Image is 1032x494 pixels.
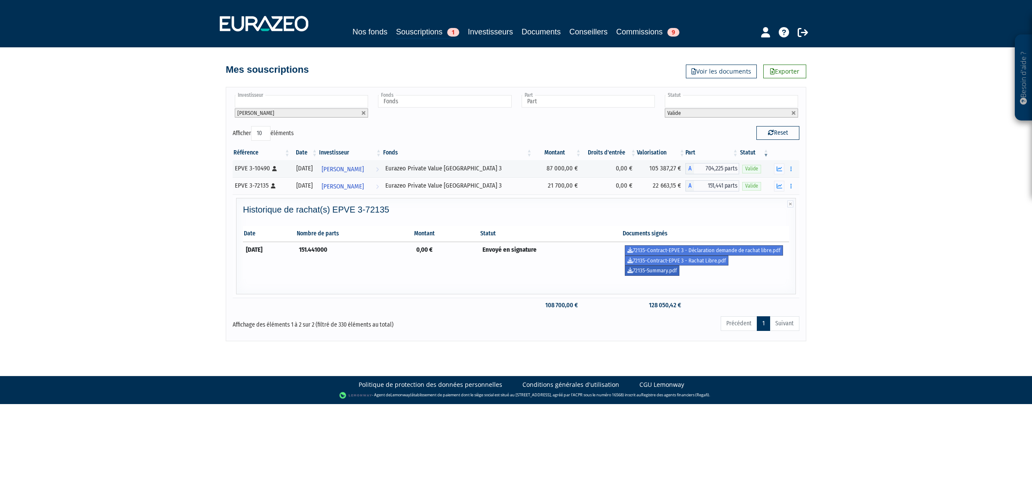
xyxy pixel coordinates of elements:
[625,266,679,276] a: 72135-Summary.pdf
[637,160,685,177] td: 105 387,27 €
[582,145,637,160] th: Droits d'entrée: activer pour trier la colonne par ordre croissant
[413,226,479,242] th: Montant
[243,242,296,279] td: [DATE]
[390,392,410,398] a: Lemonway
[272,166,277,171] i: [Français] Personne physique
[318,160,382,177] a: [PERSON_NAME]
[694,163,739,174] span: 704,225 parts
[233,315,461,329] div: Affichage des éléments 1 à 2 sur 2 (filtré de 330 éléments au total)
[763,65,806,78] a: Exporter
[382,145,533,160] th: Fonds: activer pour trier la colonne par ordre croissant
[522,26,561,38] a: Documents
[235,181,288,190] div: EPVE 3-72135
[694,180,739,191] span: 151,441 parts
[639,380,684,389] a: CGU Lemonway
[322,161,364,177] span: [PERSON_NAME]
[522,380,619,389] a: Conditions générales d'utilisation
[468,26,513,38] a: Investisseurs
[686,65,757,78] a: Voir les documents
[243,226,296,242] th: Date
[582,177,637,195] td: 0,00 €
[413,242,479,279] td: 0,00 €
[756,126,799,140] button: Reset
[447,28,459,37] span: 1
[685,163,739,174] div: A - Eurazeo Private Value Europe 3
[533,298,582,313] td: 108 700,00 €
[220,16,308,31] img: 1732889491-logotype_eurazeo_blanc_rvb.png
[641,392,709,398] a: Registre des agents financiers (Regafi)
[533,145,582,160] th: Montant: activer pour trier la colonne par ordre croissant
[625,256,728,266] a: 72135-Contract-EPVE 3 - Rachat Libre.pdf
[376,179,379,195] i: Voir l'investisseur
[296,226,413,242] th: Nombre de parts
[322,179,364,195] span: [PERSON_NAME]
[233,126,294,141] label: Afficher éléments
[533,160,582,177] td: 87 000,00 €
[376,161,379,177] i: Voir l'investisseur
[294,164,315,173] div: [DATE]
[667,110,681,116] span: Valide
[339,391,372,400] img: logo-lemonway.png
[616,26,679,38] a: Commissions9
[637,177,685,195] td: 22 663,15 €
[667,28,679,37] span: 9
[235,164,288,173] div: EPVE 3-10490
[739,145,770,160] th: Statut : activer pour trier la colonne par ordre croissant
[243,205,789,214] h4: Historique de rachat(s) EPVE 3-72135
[637,298,685,313] td: 128 050,42 €
[685,163,694,174] span: A
[1019,39,1029,117] p: Besoin d'aide ?
[271,183,276,188] i: [Français] Personne physique
[625,245,783,256] a: 72135-Contract-EPVE 3 - Déclaration demande de rachat libre.pdf
[582,160,637,177] td: 0,00 €
[757,316,770,331] a: 1
[296,242,413,279] td: 151.441000
[318,177,382,195] a: [PERSON_NAME]
[637,145,685,160] th: Valorisation: activer pour trier la colonne par ordre croissant
[479,226,622,242] th: Statut
[251,126,270,141] select: Afficheréléments
[685,180,739,191] div: A - Eurazeo Private Value Europe 3
[533,177,582,195] td: 21 700,00 €
[685,145,739,160] th: Part: activer pour trier la colonne par ordre croissant
[622,226,789,242] th: Documents signés
[742,165,761,173] span: Valide
[291,145,318,160] th: Date: activer pour trier la colonne par ordre croissant
[569,26,608,38] a: Conseillers
[479,242,622,279] td: Envoyé en signature
[385,181,530,190] div: Eurazeo Private Value [GEOGRAPHIC_DATA] 3
[294,181,315,190] div: [DATE]
[385,164,530,173] div: Eurazeo Private Value [GEOGRAPHIC_DATA] 3
[742,182,761,190] span: Valide
[353,26,387,38] a: Nos fonds
[318,145,382,160] th: Investisseur: activer pour trier la colonne par ordre croissant
[359,380,502,389] a: Politique de protection des données personnelles
[237,110,274,116] span: [PERSON_NAME]
[685,180,694,191] span: A
[233,145,291,160] th: Référence : activer pour trier la colonne par ordre croissant
[396,26,459,39] a: Souscriptions1
[9,391,1023,400] div: - Agent de (établissement de paiement dont le siège social est situé au [STREET_ADDRESS], agréé p...
[226,65,309,75] h4: Mes souscriptions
